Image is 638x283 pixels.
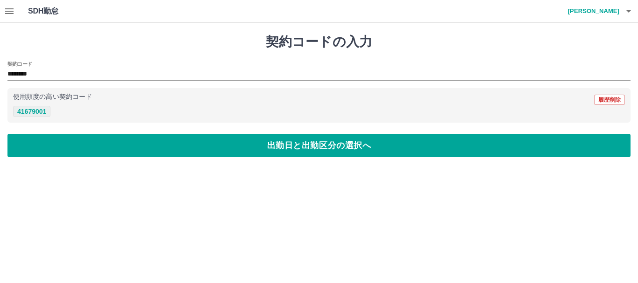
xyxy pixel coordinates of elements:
button: 41679001 [13,106,50,117]
h1: 契約コードの入力 [7,34,631,50]
p: 使用頻度の高い契約コード [13,94,92,100]
button: 履歴削除 [594,95,625,105]
button: 出勤日と出勤区分の選択へ [7,134,631,157]
h2: 契約コード [7,60,32,68]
